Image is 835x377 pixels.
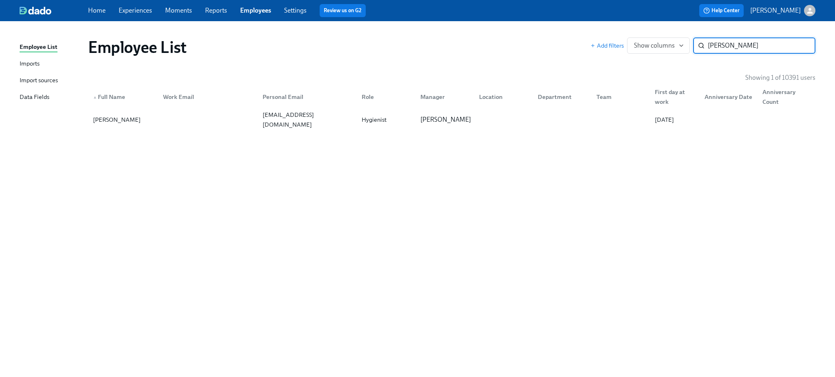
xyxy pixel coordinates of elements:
[259,92,356,102] div: Personal Email
[119,7,152,14] a: Experiences
[20,42,82,53] a: Employee List
[593,92,649,102] div: Team
[165,7,192,14] a: Moments
[256,89,356,105] div: Personal Email
[648,89,698,105] div: First day at work
[20,7,51,15] img: dado
[88,108,815,131] a: [PERSON_NAME][EMAIL_ADDRESS][DOMAIN_NAME]Hygienist[PERSON_NAME][DATE]
[750,6,801,15] p: [PERSON_NAME]
[698,89,756,105] div: Anniversary Date
[652,115,698,125] div: [DATE]
[708,37,815,54] input: Search by name
[20,7,88,15] a: dado
[157,89,256,105] div: Work Email
[701,92,756,102] div: Anniversary Date
[88,37,187,57] h1: Employee List
[634,42,683,50] span: Show columns
[90,115,157,125] div: [PERSON_NAME]
[420,115,471,124] p: [PERSON_NAME]
[590,89,649,105] div: Team
[414,89,473,105] div: Manager
[745,73,815,82] p: Showing 1 of 10391 users
[20,92,49,103] div: Data Fields
[320,4,366,17] button: Review us on G2
[590,42,624,50] button: Add filters
[703,7,740,15] span: Help Center
[652,87,698,107] div: First day at work
[20,59,40,69] div: Imports
[20,42,57,53] div: Employee List
[88,7,106,14] a: Home
[476,92,531,102] div: Location
[473,89,531,105] div: Location
[90,89,157,105] div: ▲Full Name
[759,87,814,107] div: Anniversary Count
[259,110,356,129] div: [EMAIL_ADDRESS][DOMAIN_NAME]
[20,59,82,69] a: Imports
[324,7,362,15] a: Review us on G2
[90,92,157,102] div: Full Name
[417,92,473,102] div: Manager
[240,7,271,14] a: Employees
[756,89,814,105] div: Anniversary Count
[93,95,97,99] span: ▲
[20,92,82,103] a: Data Fields
[699,4,744,17] button: Help Center
[750,5,815,16] button: [PERSON_NAME]
[160,92,256,102] div: Work Email
[358,115,414,125] div: Hygienist
[20,76,82,86] a: Import sources
[627,37,690,54] button: Show columns
[531,89,590,105] div: Department
[205,7,227,14] a: Reports
[358,92,414,102] div: Role
[284,7,307,14] a: Settings
[535,92,590,102] div: Department
[355,89,414,105] div: Role
[20,76,58,86] div: Import sources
